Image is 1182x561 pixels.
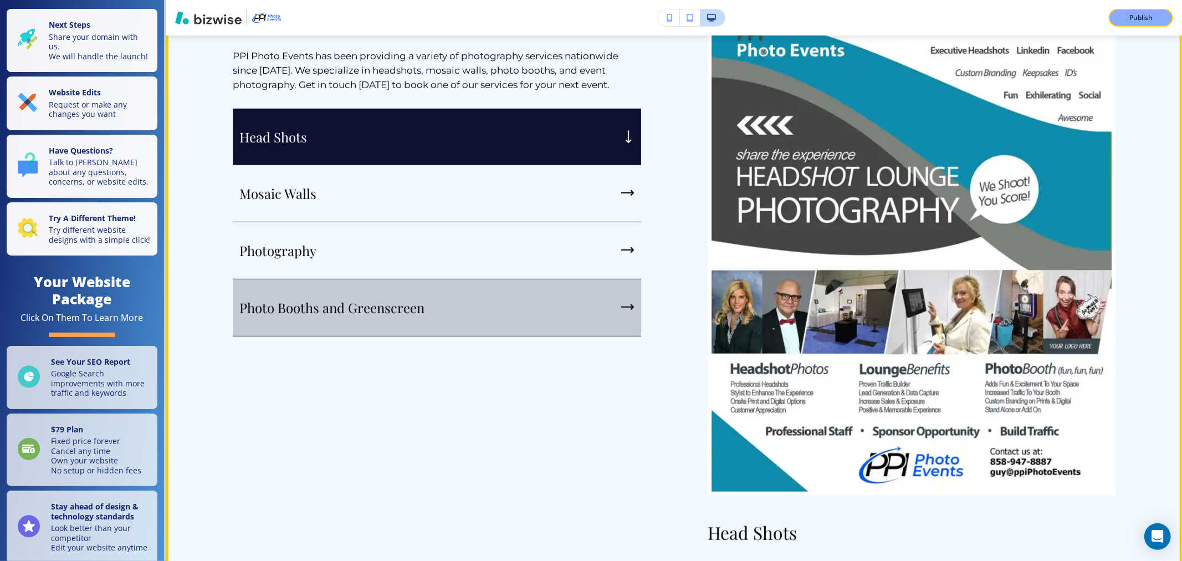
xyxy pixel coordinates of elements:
button: Photography [233,222,641,279]
p: Publish [1129,13,1153,23]
strong: Next Steps [49,19,90,30]
p: Head Shots [239,129,307,145]
button: Website EditsRequest or make any changes you want [7,76,157,130]
p: Look better than your competitor Edit your website anytime [51,523,151,553]
button: Have Questions?Talk to [PERSON_NAME] about any questions, concerns, or website edits. [7,135,157,198]
p: Photo Booths and Greenscreen [239,299,424,316]
p: Fixed price forever Cancel any time Own your website No setup or hidden fees [51,436,141,475]
a: See Your SEO ReportGoogle Search improvements with more traffic and keywords [7,346,157,409]
strong: See Your SEO Report [51,356,130,367]
p: Try different website designs with a simple click! [49,225,151,244]
strong: Try A Different Theme! [49,213,136,223]
p: Photography [239,242,316,259]
a: $79 PlanFixed price foreverCancel any timeOwn your websiteNo setup or hidden fees [7,414,157,487]
p: Head Shots [708,522,1116,543]
strong: Stay ahead of design & technology standards [51,501,139,522]
button: Publish [1109,9,1173,27]
p: Share your domain with us. We will handle the launch! [49,32,151,62]
h4: Your Website Package [7,273,157,308]
p: Google Search improvements with more traffic and keywords [51,369,151,398]
p: Mosaic Walls [239,185,316,202]
p: PPI Photo Events has been providing a variety of photography services nationwide since [DATE]. We... [233,49,641,92]
p: Talk to [PERSON_NAME] about any questions, concerns, or website edits. [49,157,151,187]
strong: $ 79 Plan [51,424,83,435]
img: Bizwise Logo [175,11,242,24]
p: PPI Photo Events' Services [233,9,641,39]
button: Head Shots [233,109,641,165]
div: Open Intercom Messenger [1144,523,1171,550]
div: Click On Them To Learn More [21,312,144,324]
strong: Website Edits [49,87,101,98]
p: Request or make any changes you want [49,100,151,119]
button: Photo Booths and Greenscreen [233,279,641,336]
strong: Have Questions? [49,145,113,156]
button: Next StepsShare your domain with us.We will handle the launch! [7,9,157,72]
button: Mosaic Walls [233,165,641,222]
button: Try A Different Theme!Try different website designs with a simple click! [7,202,157,256]
img: Your Logo [252,12,282,24]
